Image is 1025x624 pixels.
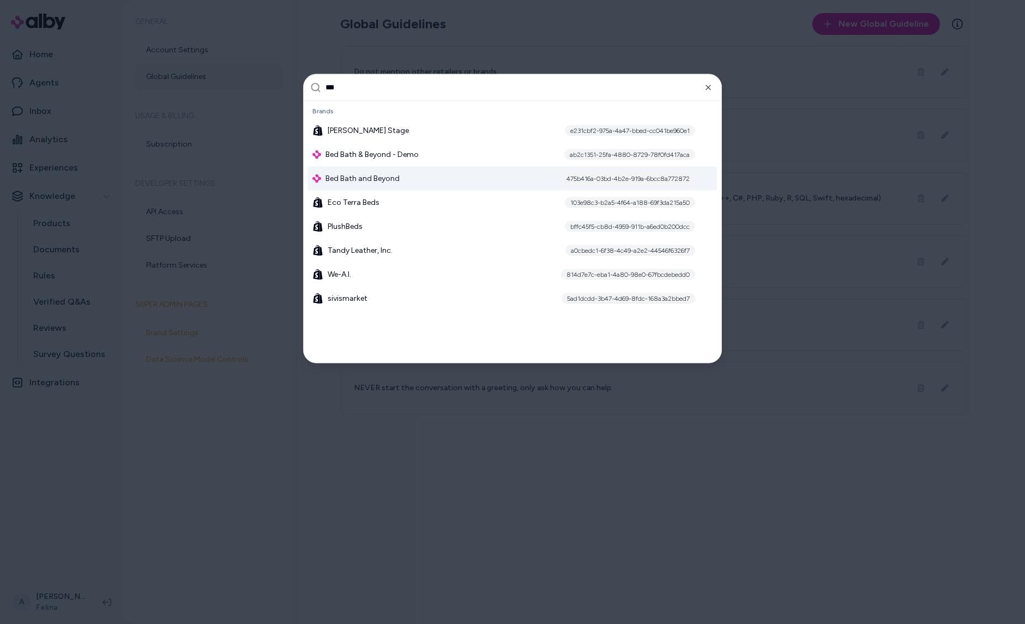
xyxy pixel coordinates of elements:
[561,269,695,280] div: 814d7e7c-eba1-4a80-98e0-67fbcdebedd0
[561,173,695,184] div: 475b416a-03bd-4b2e-919a-6bcc8a772872
[565,197,695,208] div: 103e98c3-b2a5-4f64-a188-69f3da215a50
[565,125,695,136] div: e231cbf2-975a-4a47-bbed-cc041be960e1
[565,221,695,232] div: bffc45f5-cb8d-4959-911b-a6ed0b200dcc
[564,149,695,160] div: ab2c1351-25fa-4880-8729-78f0fd417aca
[328,293,367,304] span: sivismarket
[304,101,721,362] div: Suggestions
[328,125,409,136] span: [PERSON_NAME] Stage
[328,221,363,232] span: PlushBeds
[328,245,393,256] span: Tandy Leather, Inc.
[312,174,321,183] img: alby Logo
[328,269,351,280] span: We-A.I.
[325,173,400,184] span: Bed Bath and Beyond
[562,293,695,304] div: 5ad1dcdd-3b47-4d69-8fdc-168a3a2bbed7
[328,197,379,208] span: Eco Terra Beds
[312,150,321,159] img: alby Logo
[565,245,695,256] div: a0cbedc1-6f38-4c49-a2e2-44546f6326f7
[308,103,717,118] div: Brands
[325,149,419,160] span: Bed Bath & Beyond - Demo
